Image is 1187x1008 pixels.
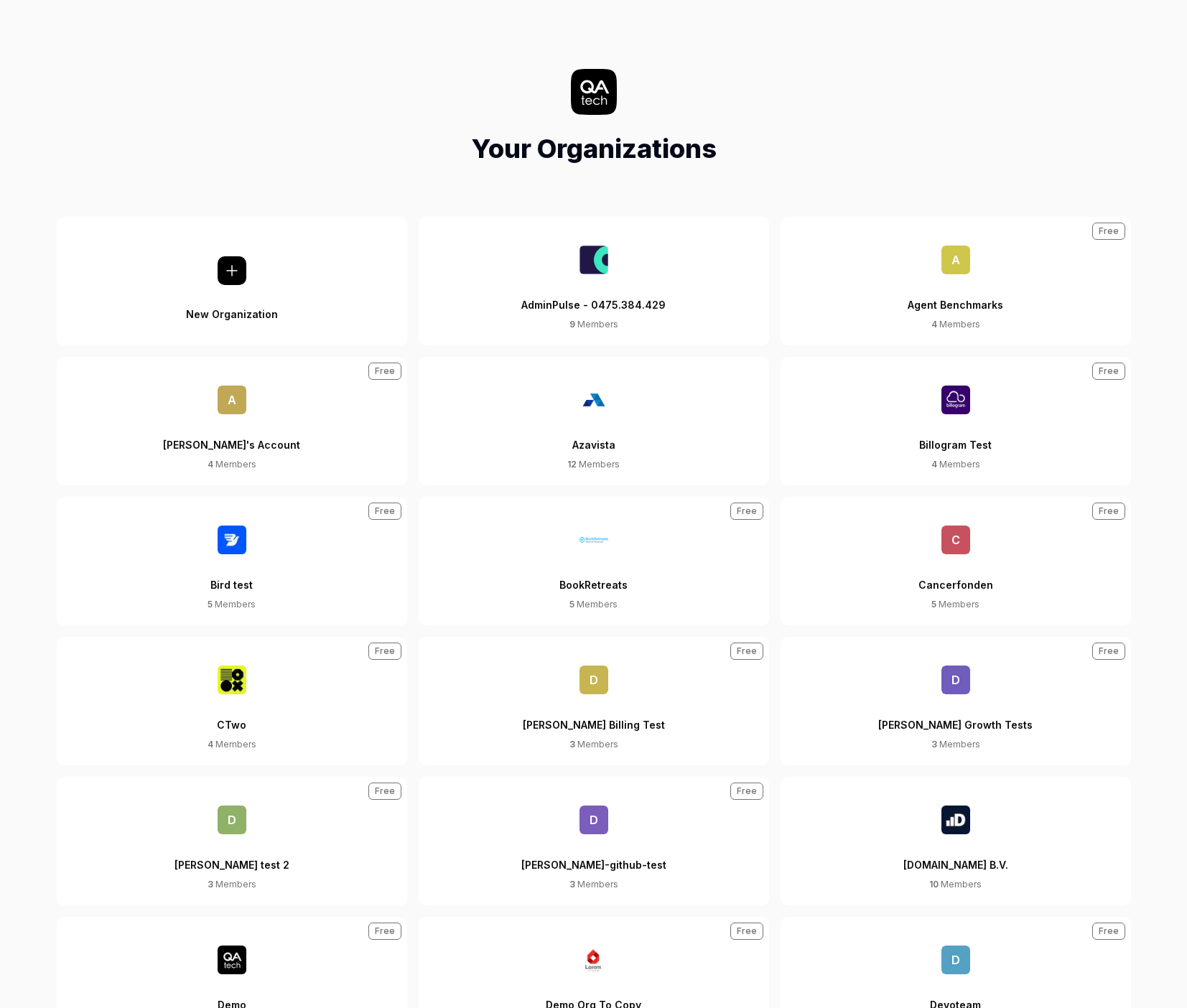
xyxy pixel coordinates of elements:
[208,598,256,611] div: Members
[941,526,970,554] span: C
[368,363,401,380] div: Free
[419,357,769,485] button: Azavista12 Members
[57,777,407,905] button: d[PERSON_NAME] test 23 MembersFree
[419,217,769,345] a: AdminPulse - 0475.384.429 LogoAdminPulse - 0475.384.4299 Members
[730,503,763,520] div: Free
[419,497,769,625] a: BookRetreats LogoBookRetreats5 MembersFree
[567,459,577,470] span: 12
[919,414,992,458] div: Billogram Test
[57,497,407,625] a: Bird test LogoBird test5 MembersFree
[918,554,993,598] div: Cancerfonden
[1092,643,1125,660] div: Free
[419,497,769,625] button: BookRetreats5 MembersFree
[57,637,407,765] button: CTwo4 MembersFree
[419,357,769,485] a: Azavista LogoAzavista12 Members
[941,666,970,694] span: D
[210,554,253,598] div: Bird test
[941,246,970,274] span: A
[941,806,970,834] img: Dealroom.co B.V. Logo
[419,217,769,345] button: AdminPulse - 0475.384.4299 Members
[368,643,401,660] div: Free
[208,878,256,891] div: Members
[57,217,407,345] button: New Organization
[1092,363,1125,380] div: Free
[931,739,937,750] span: 3
[781,217,1131,345] button: AAgent Benchmarks4 MembersFree
[569,599,574,610] span: 5
[931,458,980,471] div: Members
[57,637,407,765] a: CTwo LogoCTwo4 MembersFree
[781,357,1131,485] button: Billogram Test4 MembersFree
[567,458,620,471] div: Members
[569,598,618,611] div: Members
[208,738,256,751] div: Members
[419,637,769,765] button: D[PERSON_NAME] Billing Test3 MembersFree
[368,923,401,940] div: Free
[579,386,608,414] img: Azavista Logo
[163,414,300,458] div: [PERSON_NAME]'s Account
[419,777,769,905] button: d[PERSON_NAME]-github-test3 MembersFree
[569,319,575,330] span: 9
[218,946,246,974] img: Demo Logo
[931,738,980,751] div: Members
[559,554,628,598] div: BookRetreats
[208,459,213,470] span: 4
[523,694,665,738] div: [PERSON_NAME] Billing Test
[1092,223,1125,240] div: Free
[569,878,618,891] div: Members
[579,946,608,974] img: Demo Org To Copy Logo
[569,738,618,751] div: Members
[208,879,213,890] span: 3
[186,285,278,321] div: New Organization
[878,694,1033,738] div: [PERSON_NAME] Growth Tests
[569,739,575,750] span: 3
[931,599,936,610] span: 5
[929,879,939,890] span: 10
[521,274,666,318] div: AdminPulse - 0475.384.429
[579,666,608,694] span: D
[569,318,618,331] div: Members
[218,386,246,414] span: A
[569,879,575,890] span: 3
[217,694,246,738] div: CTwo
[781,497,1131,625] button: CCancerfonden5 MembersFree
[730,923,763,940] div: Free
[218,666,246,694] img: CTwo Logo
[57,497,407,625] button: Bird test5 MembersFree
[908,274,1003,318] div: Agent Benchmarks
[572,414,615,458] div: Azavista
[368,503,401,520] div: Free
[931,318,980,331] div: Members
[174,834,289,878] div: [PERSON_NAME] test 2
[781,777,1131,905] a: Dealroom.co B.V. Logo[DOMAIN_NAME] B.V.10 Members
[730,643,763,660] div: Free
[579,806,608,834] span: d
[471,129,717,168] h1: Your Organizations
[929,878,982,891] div: Members
[941,946,970,974] span: D
[931,319,937,330] span: 4
[781,637,1131,765] button: D[PERSON_NAME] Growth Tests3 MembersFree
[368,783,401,800] div: Free
[1092,503,1125,520] div: Free
[521,834,666,878] div: [PERSON_NAME]-github-test
[579,246,608,274] img: AdminPulse - 0475.384.429 Logo
[730,783,763,800] div: Free
[218,806,246,834] span: d
[781,777,1131,905] button: [DOMAIN_NAME] B.V.10 Members
[57,357,407,485] a: A[PERSON_NAME]'s Account4 MembersFree
[208,599,213,610] span: 5
[218,526,246,554] img: Bird test Logo
[781,357,1131,485] a: Billogram Test LogoBillogram Test4 MembersFree
[1092,923,1125,940] div: Free
[579,526,608,554] img: BookRetreats Logo
[903,834,1008,878] div: [DOMAIN_NAME] B.V.
[941,386,970,414] img: Billogram Test Logo
[208,458,256,471] div: Members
